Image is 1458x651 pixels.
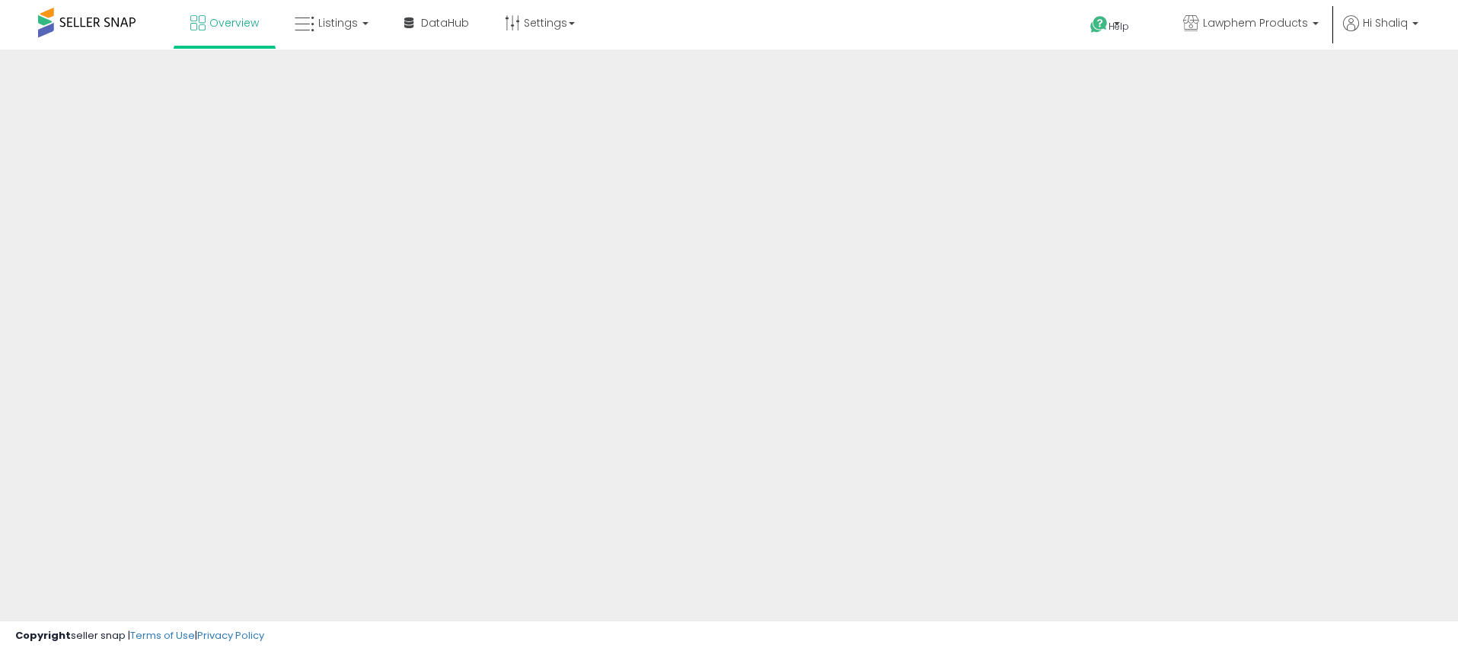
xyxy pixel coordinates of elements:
[1343,15,1418,49] a: Hi Shaliq
[197,628,264,643] a: Privacy Policy
[1109,20,1129,33] span: Help
[318,15,358,30] span: Listings
[1363,15,1408,30] span: Hi Shaliq
[421,15,469,30] span: DataHub
[15,628,71,643] strong: Copyright
[15,629,264,643] div: seller snap | |
[1090,15,1109,34] i: Get Help
[209,15,259,30] span: Overview
[1203,15,1308,30] span: Lawphem Products
[130,628,195,643] a: Terms of Use
[1078,4,1159,49] a: Help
